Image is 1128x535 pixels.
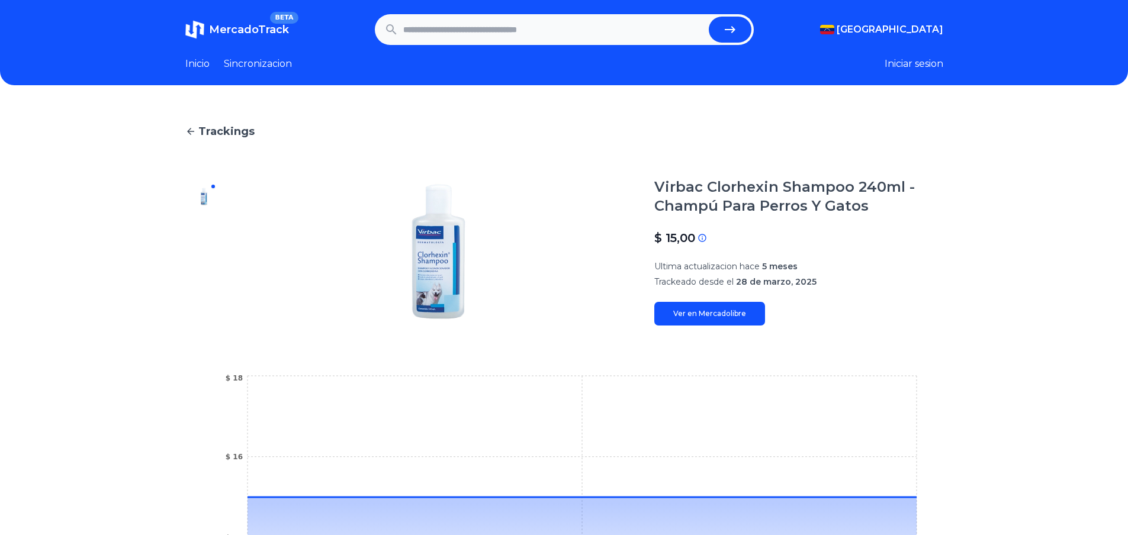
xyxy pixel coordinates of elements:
[654,276,734,287] span: Trackeado desde el
[654,302,765,325] a: Ver en Mercadolibre
[225,453,242,461] tspan: $ 16
[885,57,943,71] button: Iniciar sesion
[270,12,298,24] span: BETA
[225,374,242,382] tspan: $ 18
[654,261,760,272] span: Ultima actualizacion hace
[837,22,943,37] span: [GEOGRAPHIC_DATA]
[185,20,289,39] a: MercadoTrackBETA
[195,187,214,206] img: Virbac Clorhexin Shampoo 240ml - Champú Para Perros Y Gatos
[820,22,943,37] button: [GEOGRAPHIC_DATA]
[654,178,943,215] h1: Virbac Clorhexin Shampoo 240ml - Champú Para Perros Y Gatos
[185,20,204,39] img: MercadoTrack
[185,123,943,140] a: Trackings
[247,178,631,325] img: Virbac Clorhexin Shampoo 240ml - Champú Para Perros Y Gatos
[209,23,289,36] span: MercadoTrack
[224,57,292,71] a: Sincronizacion
[762,261,798,272] span: 5 meses
[198,123,255,140] span: Trackings
[654,230,695,246] p: $ 15,00
[736,276,817,287] span: 28 de marzo, 2025
[820,25,834,34] img: Venezuela
[185,57,210,71] a: Inicio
